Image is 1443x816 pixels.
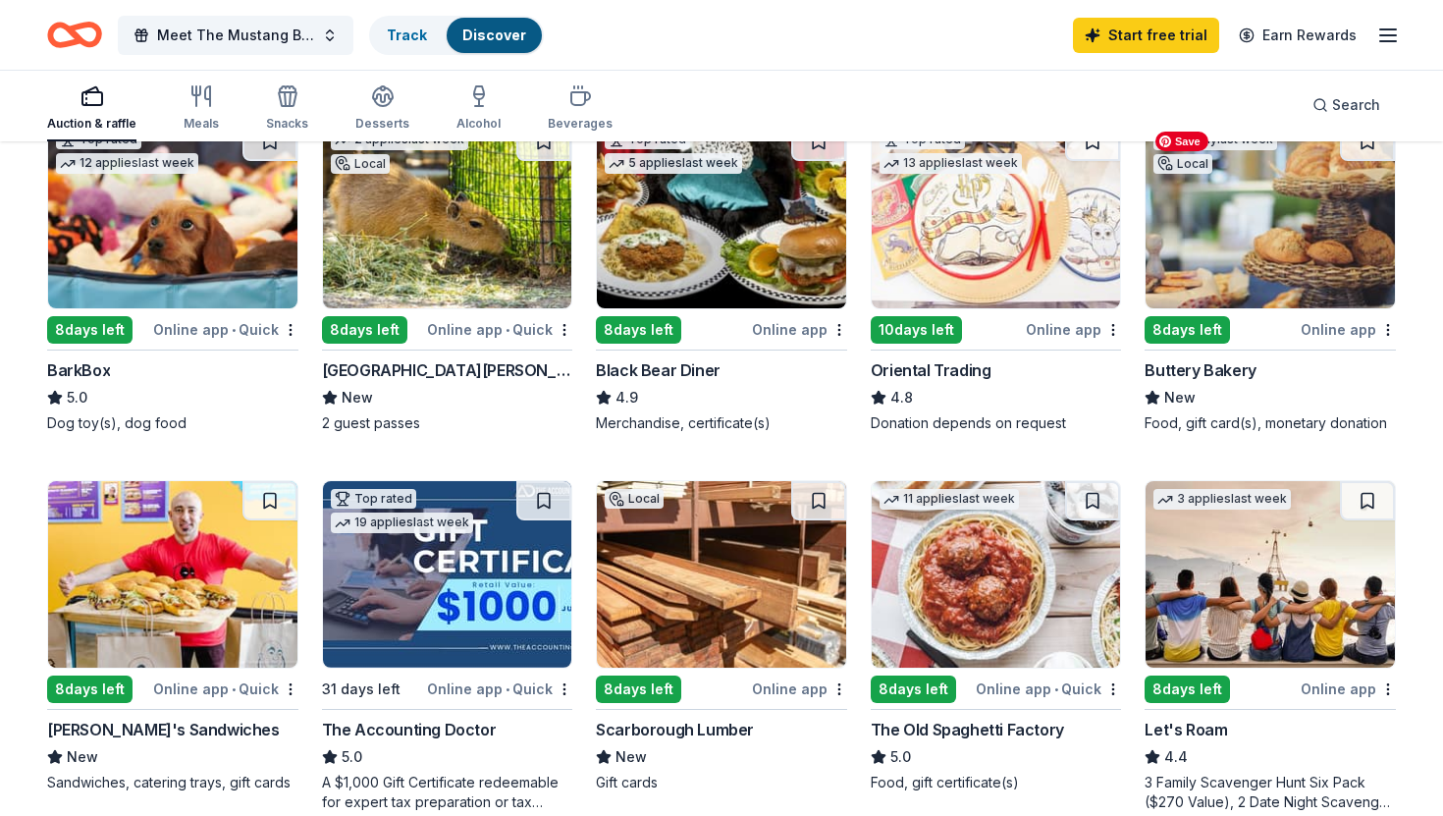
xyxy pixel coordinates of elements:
[322,316,407,344] div: 8 days left
[605,489,664,509] div: Local
[47,116,136,132] div: Auction & raffle
[880,153,1022,174] div: 13 applies last week
[322,121,573,433] a: Image for Santa Barbara Zoo2 applieslast weekLocal8days leftOnline app•Quick[GEOGRAPHIC_DATA][PER...
[56,153,198,174] div: 12 applies last week
[1054,681,1058,697] span: •
[232,322,236,338] span: •
[331,513,473,533] div: 19 applies last week
[157,24,314,47] span: Meet The Mustang Babies
[1155,132,1208,151] span: Save
[1301,317,1396,342] div: Online app
[871,676,956,703] div: 8 days left
[427,317,572,342] div: Online app Quick
[48,481,297,668] img: Image for Ike's Sandwiches
[1145,773,1396,812] div: 3 Family Scavenger Hunt Six Pack ($270 Value), 2 Date Night Scavenger Hunt Two Pack ($130 Value)
[47,480,298,792] a: Image for Ike's Sandwiches8days leftOnline app•Quick[PERSON_NAME]'s SandwichesNewSandwiches, cate...
[872,481,1121,668] img: Image for The Old Spaghetti Factory
[596,480,847,792] a: Image for Scarborough LumberLocal8days leftOnline appScarborough LumberNewGift cards
[1164,386,1196,409] span: New
[342,745,362,769] span: 5.0
[880,489,1019,510] div: 11 applies last week
[47,12,102,58] a: Home
[1145,718,1227,741] div: Let's Roam
[872,122,1121,308] img: Image for Oriental Trading
[323,481,572,668] img: Image for The Accounting Doctor
[596,773,847,792] div: Gift cards
[1145,358,1256,382] div: Buttery Bakery
[342,386,373,409] span: New
[871,480,1122,792] a: Image for The Old Spaghetti Factory11 applieslast week8days leftOnline app•QuickThe Old Spaghetti...
[605,153,742,174] div: 5 applies last week
[976,677,1121,701] div: Online app Quick
[153,677,298,701] div: Online app Quick
[456,77,501,141] button: Alcohol
[615,386,638,409] span: 4.9
[331,489,416,509] div: Top rated
[1164,745,1188,769] span: 4.4
[153,317,298,342] div: Online app Quick
[67,745,98,769] span: New
[615,745,647,769] span: New
[331,154,390,174] div: Local
[47,316,133,344] div: 8 days left
[462,27,526,43] a: Discover
[47,718,280,741] div: [PERSON_NAME]'s Sandwiches
[47,676,133,703] div: 8 days left
[752,317,847,342] div: Online app
[1297,85,1396,125] button: Search
[506,322,509,338] span: •
[596,316,681,344] div: 8 days left
[548,116,613,132] div: Beverages
[1145,413,1396,433] div: Food, gift card(s), monetary donation
[184,77,219,141] button: Meals
[596,121,847,433] a: Image for Black Bear DinerTop rated5 applieslast week8days leftOnline appBlack Bear Diner4.9Merch...
[871,413,1122,433] div: Donation depends on request
[548,77,613,141] button: Beverages
[1227,18,1368,53] a: Earn Rewards
[871,358,991,382] div: Oriental Trading
[1145,316,1230,344] div: 8 days left
[871,121,1122,433] a: Image for Oriental TradingTop rated13 applieslast week10days leftOnline appOriental Trading4.8Don...
[322,718,497,741] div: The Accounting Doctor
[1145,480,1396,812] a: Image for Let's Roam3 applieslast week8days leftOnline appLet's Roam4.43 Family Scavenger Hunt Si...
[323,122,572,308] img: Image for Santa Barbara Zoo
[47,358,110,382] div: BarkBox
[48,122,297,308] img: Image for BarkBox
[355,116,409,132] div: Desserts
[118,16,353,55] button: Meet The Mustang Babies
[47,121,298,433] a: Image for BarkBoxTop rated12 applieslast week8days leftOnline app•QuickBarkBox5.0Dog toy(s), dog ...
[1026,317,1121,342] div: Online app
[427,677,572,701] div: Online app Quick
[47,77,136,141] button: Auction & raffle
[596,358,721,382] div: Black Bear Diner
[506,681,509,697] span: •
[871,316,962,344] div: 10 days left
[322,358,573,382] div: [GEOGRAPHIC_DATA][PERSON_NAME]
[596,718,754,741] div: Scarborough Lumber
[369,16,544,55] button: TrackDiscover
[67,386,87,409] span: 5.0
[266,77,308,141] button: Snacks
[752,677,847,701] div: Online app
[1332,93,1380,117] span: Search
[1153,154,1212,174] div: Local
[1145,121,1396,433] a: Image for Buttery Bakery1 applylast weekLocal8days leftOnline appButtery BakeryNewFood, gift card...
[322,480,573,812] a: Image for The Accounting DoctorTop rated19 applieslast week31 days leftOnline app•QuickThe Accoun...
[890,386,913,409] span: 4.8
[596,413,847,433] div: Merchandise, certificate(s)
[232,681,236,697] span: •
[322,678,401,701] div: 31 days left
[456,116,501,132] div: Alcohol
[596,676,681,703] div: 8 days left
[597,481,846,668] img: Image for Scarborough Lumber
[322,413,573,433] div: 2 guest passes
[47,773,298,792] div: Sandwiches, catering trays, gift cards
[322,773,573,812] div: A $1,000 Gift Certificate redeemable for expert tax preparation or tax resolution services—recipi...
[1301,677,1396,701] div: Online app
[871,718,1064,741] div: The Old Spaghetti Factory
[1145,676,1230,703] div: 8 days left
[871,773,1122,792] div: Food, gift certificate(s)
[597,122,846,308] img: Image for Black Bear Diner
[890,745,911,769] span: 5.0
[266,116,308,132] div: Snacks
